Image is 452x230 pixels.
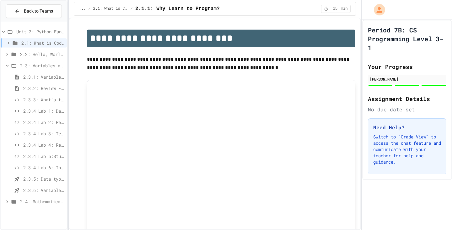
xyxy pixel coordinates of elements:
[20,198,64,205] span: 2.4: Mathematical Operators
[131,6,133,11] span: /
[368,94,446,103] h2: Assignment Details
[23,153,64,160] span: 2.3.4 Lab 5:Student ID Scanner
[23,74,64,80] span: 2.3.1: Variables and Data Types
[20,51,64,58] span: 2.2: Hello, World!
[6,4,62,18] button: Back to Teams
[23,142,64,148] span: 2.3.4 Lab 4: Recipe Calculator
[135,5,220,13] span: 2.1.1: Why Learn to Program?
[20,62,64,69] span: 2.3: Variables and Data Types
[88,6,90,11] span: /
[373,134,441,165] p: Switch to "Grade View" to access the chat feature and communicate with your teacher for help and ...
[330,6,340,11] span: 15
[373,124,441,131] h3: Need Help?
[79,6,86,11] span: ...
[23,96,64,103] span: 2.3.3: What's the Type?
[23,187,64,194] span: 2.3.6: Variables-Quiz
[23,164,64,171] span: 2.3.4 Lab 6: Inventory Organizer
[368,106,446,113] div: No due date set
[370,76,444,82] div: [PERSON_NAME]
[368,25,446,52] h1: Period 7B: CS Programming Level 3-1
[23,85,64,92] span: 2.3.2: Review - Variables and Data Types
[93,6,128,11] span: 2.1: What is Code?
[23,108,64,114] span: 2.3.4 Lab 1: Data Mix-Up Fix
[24,8,53,14] span: Back to Teams
[426,205,446,224] iframe: chat widget
[23,176,64,182] span: 2.3.5: Data types-Quiz
[16,28,64,35] span: Unit 2: Python Fundamentals
[367,3,387,17] div: My Account
[341,6,348,11] span: min
[21,40,64,46] span: 2.1: What is Code?
[23,130,64,137] span: 2.3.4 Lab 3: Temperature Converter
[368,62,446,71] h2: Your Progress
[23,119,64,126] span: 2.3.4 Lab 2: Pet Name Keeper
[400,177,446,204] iframe: chat widget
